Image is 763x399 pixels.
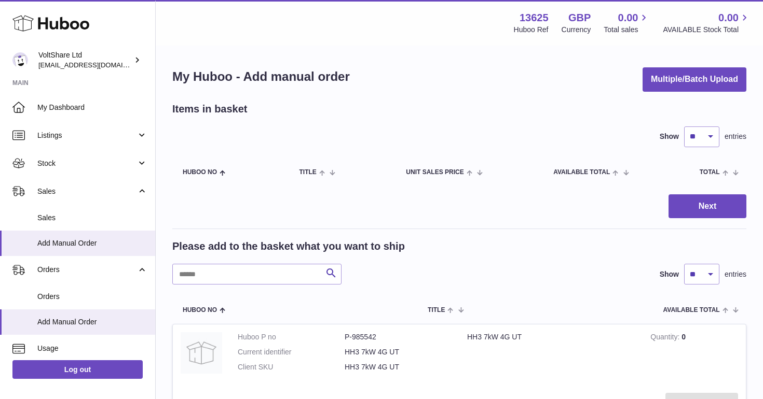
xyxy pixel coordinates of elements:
[428,307,445,313] span: Title
[238,332,345,342] dt: Huboo P no
[38,61,153,69] span: [EMAIL_ADDRESS][DOMAIN_NAME]
[663,25,751,35] span: AVAILABLE Stock Total
[669,194,746,219] button: Next
[660,132,679,141] label: Show
[37,238,147,248] span: Add Manual Order
[604,25,650,35] span: Total sales
[37,344,147,353] span: Usage
[725,269,746,279] span: entries
[553,169,610,176] span: AVAILABLE Total
[37,213,147,223] span: Sales
[37,265,137,275] span: Orders
[650,333,682,344] strong: Quantity
[299,169,316,176] span: Title
[459,324,643,385] td: HH3 7kW 4G UT
[183,169,217,176] span: Huboo no
[172,102,248,116] h2: Items in basket
[238,362,345,372] dt: Client SKU
[37,187,137,196] span: Sales
[238,347,345,357] dt: Current identifier
[700,169,720,176] span: Total
[643,67,746,92] button: Multiple/Batch Upload
[345,347,452,357] dd: HH3 7kW 4G UT
[183,307,217,313] span: Huboo no
[663,11,751,35] a: 0.00 AVAILABLE Stock Total
[38,50,132,70] div: VoltShare Ltd
[181,332,222,374] img: HH3 7kW 4G UT
[725,132,746,141] span: entries
[172,239,405,253] h2: Please add to the basket what you want to ship
[514,25,549,35] div: Huboo Ref
[345,362,452,372] dd: HH3 7kW 4G UT
[618,11,638,25] span: 0.00
[643,324,746,385] td: 0
[37,159,137,168] span: Stock
[37,317,147,327] span: Add Manual Order
[12,360,143,379] a: Log out
[406,169,464,176] span: Unit Sales Price
[12,52,28,68] img: info@voltshare.co.uk
[604,11,650,35] a: 0.00 Total sales
[562,25,591,35] div: Currency
[37,103,147,112] span: My Dashboard
[718,11,739,25] span: 0.00
[660,269,679,279] label: Show
[172,68,350,85] h1: My Huboo - Add manual order
[37,131,137,140] span: Listings
[663,307,720,313] span: AVAILABLE Total
[345,332,452,342] dd: P-985542
[520,11,549,25] strong: 13625
[568,11,591,25] strong: GBP
[37,292,147,302] span: Orders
